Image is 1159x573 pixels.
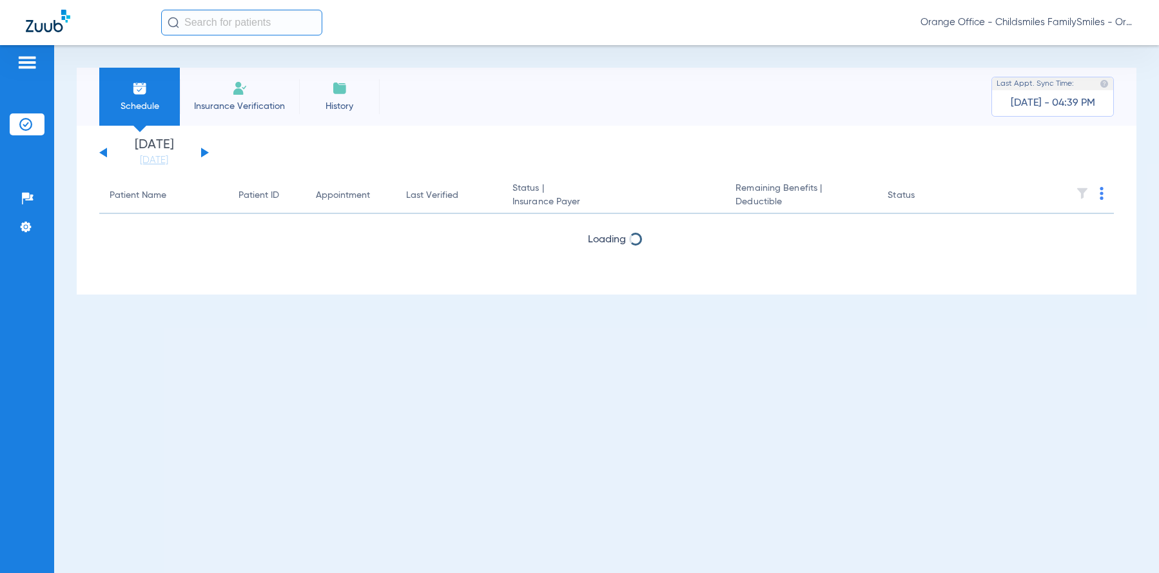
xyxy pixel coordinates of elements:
a: [DATE] [115,154,193,167]
img: Search Icon [168,17,179,28]
div: Last Verified [406,189,458,202]
div: Last Verified [406,189,492,202]
li: [DATE] [115,139,193,167]
div: Appointment [316,189,385,202]
img: hamburger-icon [17,55,37,70]
span: Deductible [735,195,867,209]
span: Insurance Payer [512,195,715,209]
div: Appointment [316,189,370,202]
span: Last Appt. Sync Time: [997,77,1074,90]
img: Manual Insurance Verification [232,81,248,96]
div: Patient Name [110,189,218,202]
th: Status | [502,178,725,214]
span: Orange Office - Childsmiles FamilySmiles - Orange St Dental Associates LLC - Orange General DBA A... [920,16,1133,29]
img: group-dot-blue.svg [1100,187,1104,200]
img: Zuub Logo [26,10,70,32]
img: filter.svg [1076,187,1089,200]
div: Patient ID [239,189,295,202]
img: last sync help info [1100,79,1109,88]
span: Loading [588,235,626,245]
div: Patient Name [110,189,166,202]
span: Schedule [109,100,170,113]
iframe: Chat Widget [1095,511,1159,573]
span: Insurance Verification [190,100,289,113]
span: History [309,100,370,113]
input: Search for patients [161,10,322,35]
th: Remaining Benefits | [725,178,877,214]
img: History [332,81,347,96]
img: Schedule [132,81,148,96]
th: Status [877,178,964,214]
span: [DATE] - 04:39 PM [1011,97,1095,110]
div: Patient ID [239,189,279,202]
